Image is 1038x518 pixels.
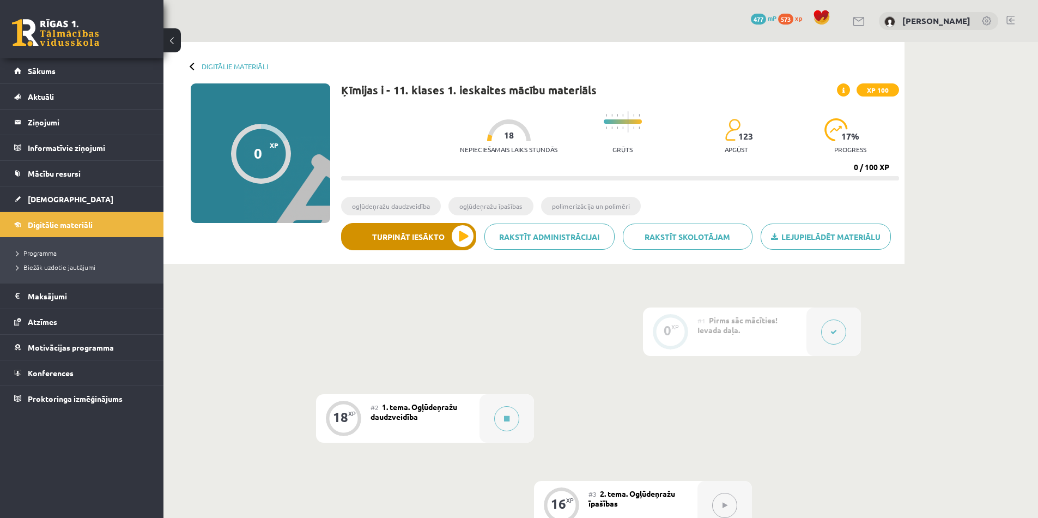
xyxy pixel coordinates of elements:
img: icon-short-line-57e1e144782c952c97e751825c79c345078a6d821885a25fce030b3d8c18986b.svg [633,127,634,129]
span: Pirms sāc mācīties! Ievada daļa. [697,315,778,335]
img: icon-short-line-57e1e144782c952c97e751825c79c345078a6d821885a25fce030b3d8c18986b.svg [622,127,623,129]
a: Mācību resursi [14,161,150,186]
img: icon-short-line-57e1e144782c952c97e751825c79c345078a6d821885a25fce030b3d8c18986b.svg [622,114,623,117]
legend: Ziņojumi [28,110,150,135]
a: Biežāk uzdotie jautājumi [16,262,153,272]
a: Informatīvie ziņojumi [14,135,150,160]
img: icon-short-line-57e1e144782c952c97e751825c79c345078a6d821885a25fce030b3d8c18986b.svg [639,127,640,129]
a: Digitālie materiāli [14,212,150,237]
span: Mācību resursi [28,168,81,178]
a: [PERSON_NAME] [902,15,970,26]
span: Proktoringa izmēģinājums [28,394,123,403]
li: ogļūdeņražu īpašības [448,197,533,215]
img: icon-short-line-57e1e144782c952c97e751825c79c345078a6d821885a25fce030b3d8c18986b.svg [606,114,607,117]
a: Rakstīt skolotājam [623,224,753,250]
img: icon-short-line-57e1e144782c952c97e751825c79c345078a6d821885a25fce030b3d8c18986b.svg [639,114,640,117]
p: Nepieciešamais laiks stundās [460,146,557,153]
img: icon-short-line-57e1e144782c952c97e751825c79c345078a6d821885a25fce030b3d8c18986b.svg [606,127,607,129]
span: 2. tema. Ogļūdeņražu īpašības [588,489,675,508]
img: icon-short-line-57e1e144782c952c97e751825c79c345078a6d821885a25fce030b3d8c18986b.svg [617,114,618,117]
span: Aktuāli [28,92,54,101]
a: Sākums [14,58,150,83]
span: Sākums [28,66,56,76]
span: 573 [778,14,793,25]
img: icon-short-line-57e1e144782c952c97e751825c79c345078a6d821885a25fce030b3d8c18986b.svg [633,114,634,117]
a: Lejupielādēt materiālu [761,224,891,250]
span: #3 [588,490,597,498]
span: xp [795,14,802,22]
div: XP [566,497,574,503]
a: Programma [16,248,153,258]
div: 0 [664,326,671,335]
h1: Ķīmijas i - 11. klases 1. ieskaites mācību materiāls [341,83,597,97]
span: Konferences [28,368,74,378]
p: progress [834,146,866,153]
img: icon-short-line-57e1e144782c952c97e751825c79c345078a6d821885a25fce030b3d8c18986b.svg [611,127,612,129]
div: 0 [254,145,262,161]
p: apgūst [725,146,748,153]
div: 16 [551,499,566,509]
img: Kate Buliņa [884,16,895,27]
img: icon-progress-161ccf0a02000e728c5f80fcf4c31c7af3da0e1684b2b1d7c360e028c24a22f1.svg [824,118,848,141]
span: 1. tema. Ogļūdeņražu daudzveidība [371,402,457,421]
div: XP [671,324,679,330]
li: ogļūdeņražu daudzveidība [341,197,441,215]
a: Rīgas 1. Tālmācības vidusskola [12,19,99,46]
img: students-c634bb4e5e11cddfef0936a35e636f08e4e9abd3cc4e673bd6f9a4125e45ecb1.svg [725,118,740,141]
span: XP [270,141,278,149]
a: Maksājumi [14,284,150,309]
a: Rakstīt administrācijai [484,224,615,250]
div: XP [348,411,356,417]
span: 477 [751,14,766,25]
a: 573 xp [778,14,808,22]
a: Proktoringa izmēģinājums [14,386,150,411]
span: #1 [697,316,706,325]
a: Digitālie materiāli [202,62,268,70]
legend: Maksājumi [28,284,150,309]
span: #2 [371,403,379,412]
span: 17 % [841,131,860,141]
a: 477 mP [751,14,776,22]
a: Aktuāli [14,84,150,109]
span: Digitālie materiāli [28,220,93,230]
span: Atzīmes [28,317,57,327]
a: Konferences [14,360,150,386]
span: Programma [16,249,57,257]
span: mP [768,14,776,22]
a: Ziņojumi [14,110,150,135]
img: icon-short-line-57e1e144782c952c97e751825c79c345078a6d821885a25fce030b3d8c18986b.svg [617,127,618,129]
span: XP 100 [857,83,899,97]
span: Motivācijas programma [28,342,114,352]
img: icon-long-line-d9ea69661e0d244f92f715978eff75569469978d946b2353a9bb055b3ed8787d.svg [628,111,629,132]
a: Motivācijas programma [14,335,150,360]
li: polimerizācija un polimēri [541,197,641,215]
a: Atzīmes [14,309,150,334]
span: Biežāk uzdotie jautājumi [16,263,95,272]
span: 123 [738,131,753,141]
span: [DEMOGRAPHIC_DATA] [28,194,113,204]
p: Grūts [612,146,633,153]
button: Turpināt iesākto [341,223,476,250]
div: 18 [333,412,348,422]
img: icon-short-line-57e1e144782c952c97e751825c79c345078a6d821885a25fce030b3d8c18986b.svg [611,114,612,117]
legend: Informatīvie ziņojumi [28,135,150,160]
a: [DEMOGRAPHIC_DATA] [14,186,150,212]
span: 18 [504,130,514,140]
